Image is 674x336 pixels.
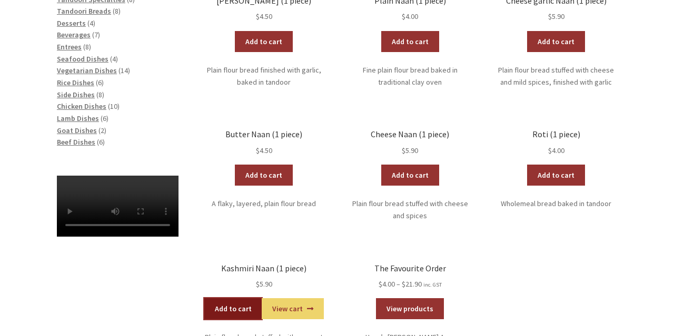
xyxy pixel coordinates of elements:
[57,114,99,123] a: Lamb Dishes
[349,129,471,156] a: Cheese Naan (1 piece) $5.90
[99,137,103,147] span: 6
[110,101,117,111] span: 10
[262,298,323,319] a: View cart
[349,64,471,88] p: Fine plain flour bread baked in traditional clay oven
[256,146,272,155] bdi: 4.50
[235,165,293,186] a: Add to cart: “Butter Naan (1 piece)”
[548,146,552,155] span: $
[256,146,260,155] span: $
[94,30,98,39] span: 7
[349,129,471,139] h2: Cheese Naan (1 piece)
[495,198,617,210] p: Wholemeal bread baked in tandoor
[423,281,442,288] small: inc. GST
[235,31,293,52] a: Add to cart: “Garlic Naan (1 piece)”
[495,129,617,139] h2: Roti (1 piece)
[376,298,444,319] a: View products in the “The Favourite Order” group
[57,18,86,28] a: Desserts
[256,279,272,289] bdi: 5.90
[402,12,405,21] span: $
[203,263,325,290] a: Kashmiri Naan (1 piece) $5.90
[103,114,106,123] span: 6
[548,12,564,21] bdi: 5.90
[112,54,116,64] span: 4
[121,66,128,75] span: 14
[548,12,552,21] span: $
[57,6,111,16] a: Tandoori Breads
[379,279,395,289] bdi: 4.00
[397,279,400,289] span: –
[57,30,91,39] a: Beverages
[349,263,471,273] h2: The Favourite Order
[203,129,325,139] h2: Butter Naan (1 piece)
[57,66,117,75] a: Vegetarian Dishes
[548,146,564,155] bdi: 4.00
[204,298,262,319] a: Add to cart: “Kashmiri Naan (1 piece)”
[381,31,439,52] a: Add to cart: “Plain Naan (1 piece)”
[57,126,97,135] a: Goat Dishes
[402,279,422,289] bdi: 21.90
[379,279,382,289] span: $
[495,64,617,88] p: Plain flour bread stuffed with cheese and mild spices, finished with garlic
[256,12,260,21] span: $
[402,279,405,289] span: $
[57,137,95,147] a: Beef Dishes
[402,146,405,155] span: $
[57,101,106,111] a: Chicken Dishes
[203,198,325,210] p: A flaky, layered, plain flour bread
[349,263,471,290] a: The Favourite Order inc. GST
[381,165,439,186] a: Add to cart: “Cheese Naan (1 piece)”
[98,78,102,87] span: 6
[85,42,89,52] span: 8
[90,18,93,28] span: 4
[115,6,118,16] span: 8
[98,90,102,99] span: 8
[57,90,95,99] a: Side Dishes
[349,198,471,221] p: Plain flour bread stuffed with cheese and spices
[57,78,94,87] a: Rice Dishes
[256,12,272,21] bdi: 4.50
[402,146,418,155] bdi: 5.90
[57,42,82,52] a: Entrees
[101,126,104,135] span: 2
[495,129,617,156] a: Roti (1 piece) $4.00
[57,54,108,64] a: Seafood Dishes
[203,263,325,273] h2: Kashmiri Naan (1 piece)
[203,129,325,156] a: Butter Naan (1 piece) $4.50
[256,279,260,289] span: $
[203,64,325,88] p: Plain flour bread finished with garlic, baked in tandoor
[527,165,585,186] a: Add to cart: “Roti (1 piece)”
[527,31,585,52] a: Add to cart: “Cheese garlic Naan (1 piece)”
[402,12,418,21] bdi: 4.00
